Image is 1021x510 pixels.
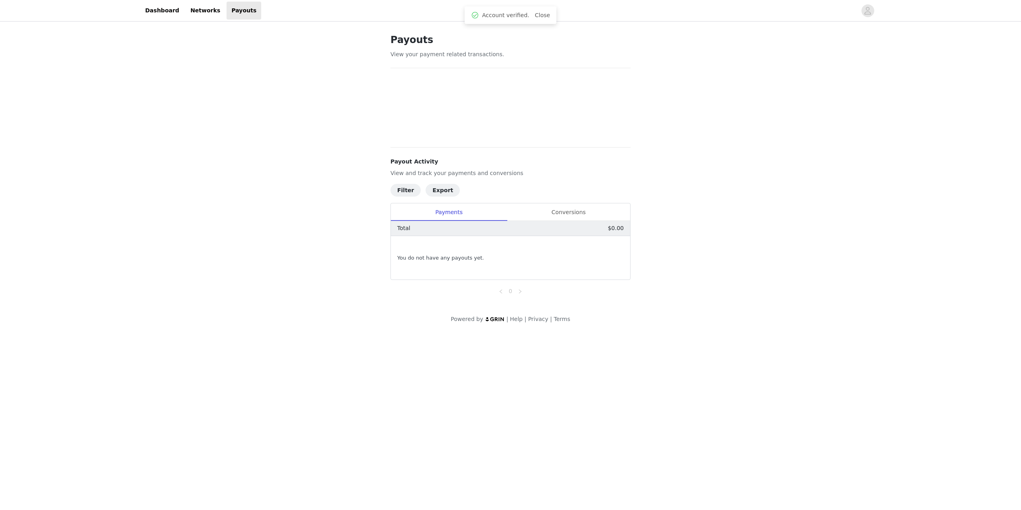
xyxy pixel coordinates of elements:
li: Next Page [515,286,525,296]
span: Powered by [451,316,483,322]
div: Payments [391,203,507,221]
i: icon: left [499,289,503,294]
li: 0 [506,286,515,296]
div: Conversions [507,203,630,221]
a: Networks [185,2,225,20]
span: | [550,316,552,322]
li: Previous Page [496,286,506,296]
div: avatar [864,4,871,17]
a: Terms [554,316,570,322]
span: Account verified. [482,11,529,20]
span: You do not have any payouts yet. [397,254,484,262]
a: Payouts [227,2,261,20]
p: View your payment related transactions. [390,50,631,59]
a: Privacy [528,316,548,322]
button: Filter [390,184,421,197]
p: Total [397,224,410,232]
a: Help [510,316,523,322]
i: icon: right [518,289,522,294]
img: logo [485,317,505,322]
p: View and track your payments and conversions [390,169,631,177]
span: | [524,316,526,322]
h1: Payouts [390,33,631,47]
span: | [507,316,509,322]
a: 0 [506,287,515,295]
h4: Payout Activity [390,158,631,166]
button: Export [426,184,460,197]
p: $0.00 [608,224,624,232]
a: Close [535,12,550,18]
a: Dashboard [140,2,184,20]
